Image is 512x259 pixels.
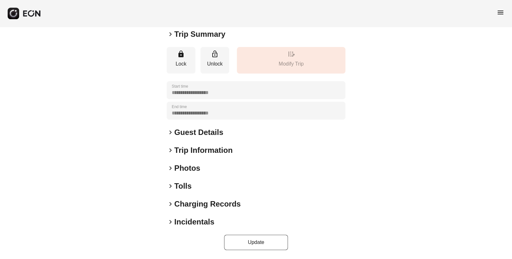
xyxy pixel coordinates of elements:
[174,217,214,227] h2: Incidentals
[224,235,288,250] button: Update
[174,163,200,173] h2: Photos
[167,164,174,172] span: keyboard_arrow_right
[167,146,174,154] span: keyboard_arrow_right
[211,50,219,58] span: lock_open
[174,127,223,137] h2: Guest Details
[167,129,174,136] span: keyboard_arrow_right
[200,47,229,74] button: Unlock
[174,29,225,39] h2: Trip Summary
[167,218,174,226] span: keyboard_arrow_right
[174,145,233,155] h2: Trip Information
[497,9,504,16] span: menu
[167,200,174,208] span: keyboard_arrow_right
[170,60,192,68] p: Lock
[174,181,192,191] h2: Tolls
[167,47,195,74] button: Lock
[174,199,241,209] h2: Charging Records
[167,182,174,190] span: keyboard_arrow_right
[167,30,174,38] span: keyboard_arrow_right
[204,60,226,68] p: Unlock
[177,50,185,58] span: lock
